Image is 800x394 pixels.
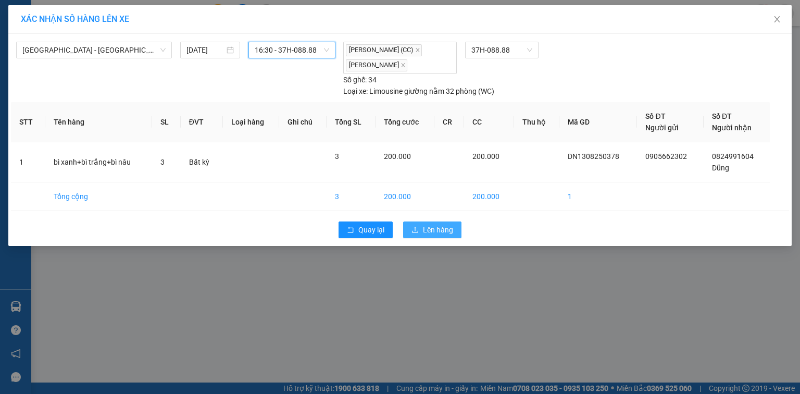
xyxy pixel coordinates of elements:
span: rollback [347,226,354,235]
span: close [415,47,420,53]
span: Quảng Ngãi - Con Cuông [22,42,166,58]
td: Tổng cộng [45,182,152,211]
span: 3 [335,152,339,161]
button: Close [762,5,792,34]
span: upload [411,226,419,235]
span: 200.000 [472,152,499,161]
td: Bất kỳ [181,142,223,182]
span: DN1308250378 [568,152,619,161]
span: 16:30 - 37H-088.88 [255,42,330,58]
td: 200.000 [464,182,514,211]
td: bì xanh+bì trắng+bì nâu [45,142,152,182]
input: 13/08/2025 [186,44,224,56]
span: 0824991604 [712,152,754,161]
span: [PERSON_NAME] (CC) [346,44,422,56]
span: 200.000 [384,152,411,161]
span: Số ghế: [343,74,367,85]
td: 3 [327,182,376,211]
span: close [773,15,781,23]
td: 1 [11,142,45,182]
span: Quay lại [358,224,384,236]
td: 1 [559,182,637,211]
div: 34 [343,74,377,85]
button: rollbackQuay lại [339,221,393,238]
span: XÁC NHẬN SỐ HÀNG LÊN XE [21,14,129,24]
th: STT [11,102,45,142]
th: CC [464,102,514,142]
th: Tổng SL [327,102,376,142]
div: Limousine giường nằm 32 phòng (WC) [343,85,494,97]
span: Lên hàng [423,224,453,236]
th: SL [152,102,181,142]
th: Thu hộ [514,102,560,142]
th: Ghi chú [279,102,327,142]
th: ĐVT [181,102,223,142]
span: Dũng [712,164,729,172]
span: 0905662302 [645,152,687,161]
span: close [401,63,406,68]
span: Loại xe: [343,85,368,97]
span: Số ĐT [712,112,732,120]
span: [PERSON_NAME] [346,59,407,71]
th: Loại hàng [223,102,279,142]
span: 37H-088.88 [471,42,532,58]
span: Người nhận [712,124,752,132]
button: uploadLên hàng [403,221,461,238]
th: Mã GD [559,102,637,142]
span: 3 [160,158,165,166]
span: Người gửi [645,124,679,132]
th: Tổng cước [376,102,434,142]
th: Tên hàng [45,102,152,142]
th: CR [434,102,464,142]
td: 200.000 [376,182,434,211]
span: Số ĐT [645,112,665,120]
